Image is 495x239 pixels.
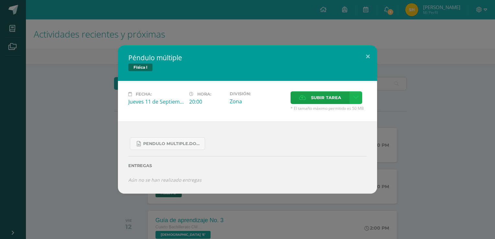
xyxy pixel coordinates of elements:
[128,63,153,71] span: Física I
[197,92,211,97] span: Hora:
[128,98,184,105] div: Jueves 11 de Septiembre
[128,53,367,62] h2: Péndulo múltiple
[130,137,205,150] a: Pendulo multiple.docx
[128,177,201,183] i: Aún no se han realizado entregas
[136,92,152,97] span: Fecha:
[311,92,341,104] span: Subir tarea
[128,163,367,168] label: Entregas
[230,98,285,105] div: Zona
[143,141,201,146] span: Pendulo multiple.docx
[189,98,224,105] div: 20:00
[230,91,285,96] label: División:
[291,106,367,111] span: * El tamaño máximo permitido es 50 MB
[359,45,377,67] button: Close (Esc)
